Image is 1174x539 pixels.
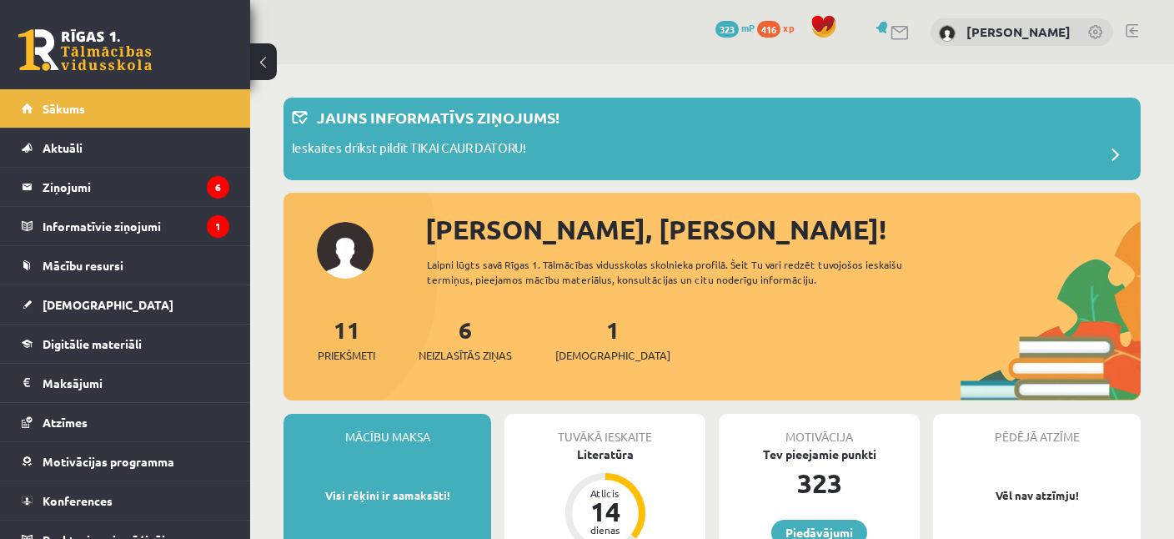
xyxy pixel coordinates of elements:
[715,21,755,34] a: 323 mP
[783,21,794,34] span: xp
[427,257,941,287] div: Laipni lūgts savā Rīgas 1. Tālmācības vidusskolas skolnieka profilā. Šeit Tu vari redzēt tuvojošo...
[580,498,630,525] div: 14
[43,207,229,245] legend: Informatīvie ziņojumi
[933,414,1141,446] div: Pēdējā atzīme
[22,403,229,441] a: Atzīmes
[504,446,705,463] div: Literatūra
[43,454,174,469] span: Motivācijas programma
[22,442,229,481] a: Motivācijas programma
[43,168,229,206] legend: Ziņojumi
[757,21,780,38] span: 416
[757,21,802,34] a: 416 xp
[43,415,88,430] span: Atzīmes
[555,347,670,364] span: [DEMOGRAPHIC_DATA]
[43,364,229,402] legend: Maksājumi
[22,89,229,128] a: Sākums
[22,207,229,245] a: Informatīvie ziņojumi1
[715,21,739,38] span: 323
[292,139,526,162] p: Ieskaites drīkst pildīt TIKAI CAUR DATORU!
[425,209,1141,249] div: [PERSON_NAME], [PERSON_NAME]!
[939,25,956,42] img: Haralds Romanovskis
[43,493,113,508] span: Konferences
[43,140,83,155] span: Aktuāli
[283,414,491,446] div: Mācību maksa
[207,176,229,199] i: 6
[292,106,1132,172] a: Jauns informatīvs ziņojums! Ieskaites drīkst pildīt TIKAI CAUR DATORU!
[580,488,630,498] div: Atlicis
[22,128,229,167] a: Aktuāli
[43,336,142,351] span: Digitālie materiāli
[504,414,705,446] div: Tuvākā ieskaite
[43,297,173,312] span: [DEMOGRAPHIC_DATA]
[941,487,1132,504] p: Vēl nav atzīmju!
[555,315,670,364] a: 1[DEMOGRAPHIC_DATA]
[317,106,559,128] p: Jauns informatīvs ziņojums!
[318,315,375,364] a: 11Priekšmeti
[719,446,920,463] div: Tev pieejamie punkti
[22,168,229,206] a: Ziņojumi6
[43,101,85,116] span: Sākums
[22,325,229,363] a: Digitālie materiāli
[719,463,920,503] div: 323
[318,347,375,364] span: Priekšmeti
[22,364,229,402] a: Maksājumi
[966,23,1071,40] a: [PERSON_NAME]
[419,347,512,364] span: Neizlasītās ziņas
[22,246,229,285] a: Mācību resursi
[207,215,229,238] i: 1
[419,315,512,364] a: 6Neizlasītās ziņas
[741,21,755,34] span: mP
[22,481,229,520] a: Konferences
[292,487,483,504] p: Visi rēķini ir samaksāti!
[18,29,152,71] a: Rīgas 1. Tālmācības vidusskola
[580,525,630,535] div: dienas
[43,258,123,273] span: Mācību resursi
[22,285,229,324] a: [DEMOGRAPHIC_DATA]
[719,414,920,446] div: Motivācija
